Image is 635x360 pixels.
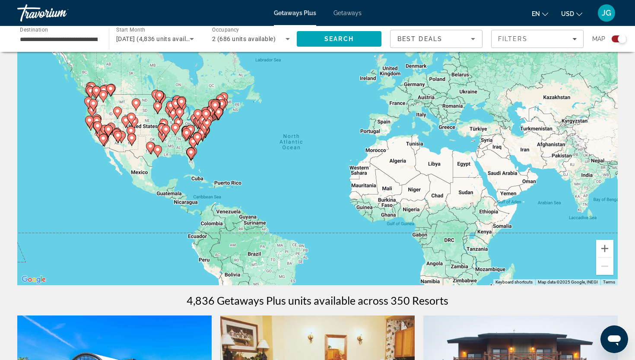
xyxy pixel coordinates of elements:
button: Keyboard shortcuts [495,279,533,285]
span: Start Month [116,27,145,33]
iframe: Button to launch messaging window [600,325,628,353]
button: Filters [491,30,584,48]
a: Getaways [333,10,362,16]
img: Google [19,274,48,285]
span: USD [561,10,574,17]
span: Map [592,33,605,45]
input: Select destination [20,34,98,45]
a: Terms (opens in new tab) [603,280,615,284]
span: JG [602,9,611,17]
span: en [532,10,540,17]
mat-select: Sort by [397,34,475,44]
a: Travorium [17,2,104,24]
span: Map data ©2025 Google, INEGI [538,280,598,284]
button: Change currency [561,7,582,20]
a: Getaways Plus [274,10,316,16]
h1: 4,836 Getaways Plus units available across 350 Resorts [187,294,448,307]
span: Best Deals [397,35,442,42]
button: User Menu [595,4,618,22]
button: Zoom out [596,258,613,275]
span: Occupancy [212,27,239,33]
span: Filters [498,35,527,42]
a: Open this area in Google Maps (opens a new window) [19,274,48,285]
button: Change language [532,7,548,20]
span: Destination [20,26,48,32]
button: Search [297,31,381,47]
span: 2 (686 units available) [212,35,276,42]
span: Search [324,35,354,42]
button: Zoom in [596,240,613,257]
span: [DATE] (4,836 units available) [116,35,200,42]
